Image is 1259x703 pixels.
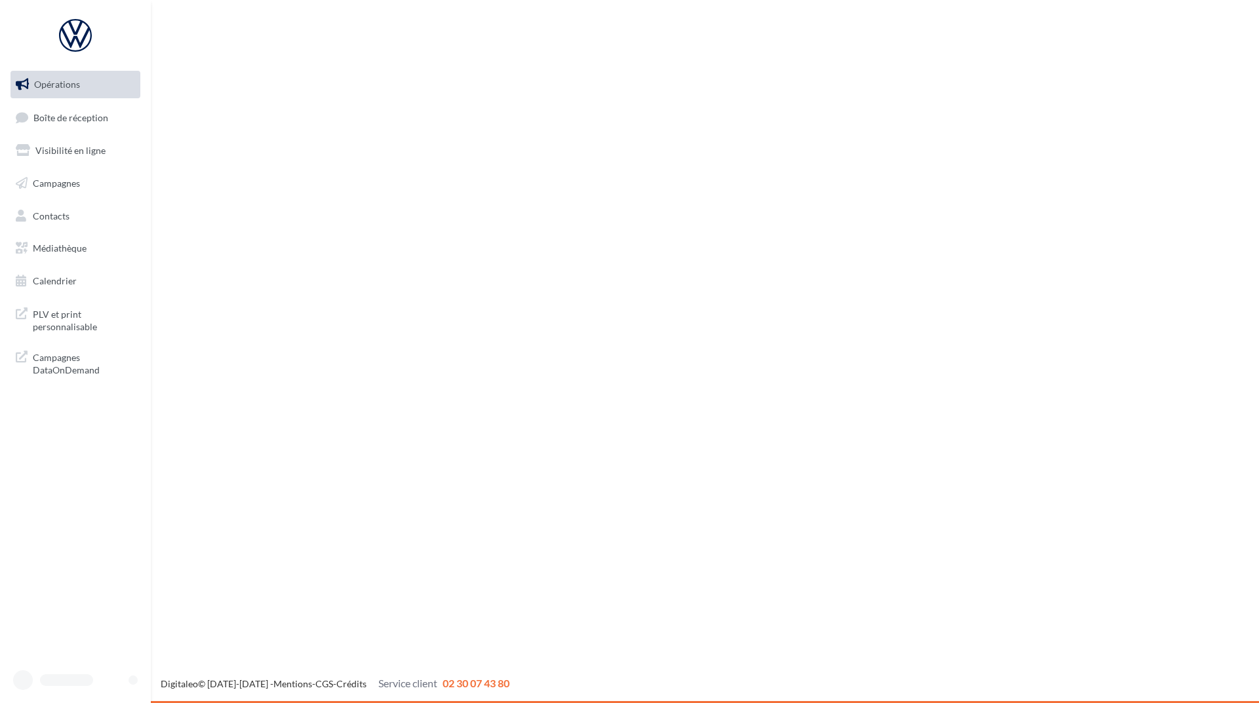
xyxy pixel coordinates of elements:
a: Calendrier [8,267,143,295]
span: Médiathèque [33,242,87,254]
a: CGS [315,678,333,689]
a: Digitaleo [161,678,198,689]
span: Visibilité en ligne [35,145,106,156]
a: Campagnes DataOnDemand [8,343,143,382]
a: Opérations [8,71,143,98]
a: Visibilité en ligne [8,137,143,164]
a: Contacts [8,202,143,230]
span: Contacts [33,210,70,221]
span: Opérations [34,79,80,90]
a: Crédits [336,678,367,689]
span: Campagnes DataOnDemand [33,349,135,377]
a: PLV et print personnalisable [8,300,143,339]
a: Boîte de réception [8,104,143,132]
span: Campagnes [33,178,80,189]
a: Mentions [273,678,312,689]
span: PLV et print personnalisable [33,305,135,333]
a: Médiathèque [8,235,143,262]
span: Boîte de réception [33,111,108,123]
span: © [DATE]-[DATE] - - - [161,678,510,689]
a: Campagnes [8,170,143,197]
span: Service client [378,677,437,689]
span: Calendrier [33,275,77,286]
span: 02 30 07 43 80 [443,677,510,689]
